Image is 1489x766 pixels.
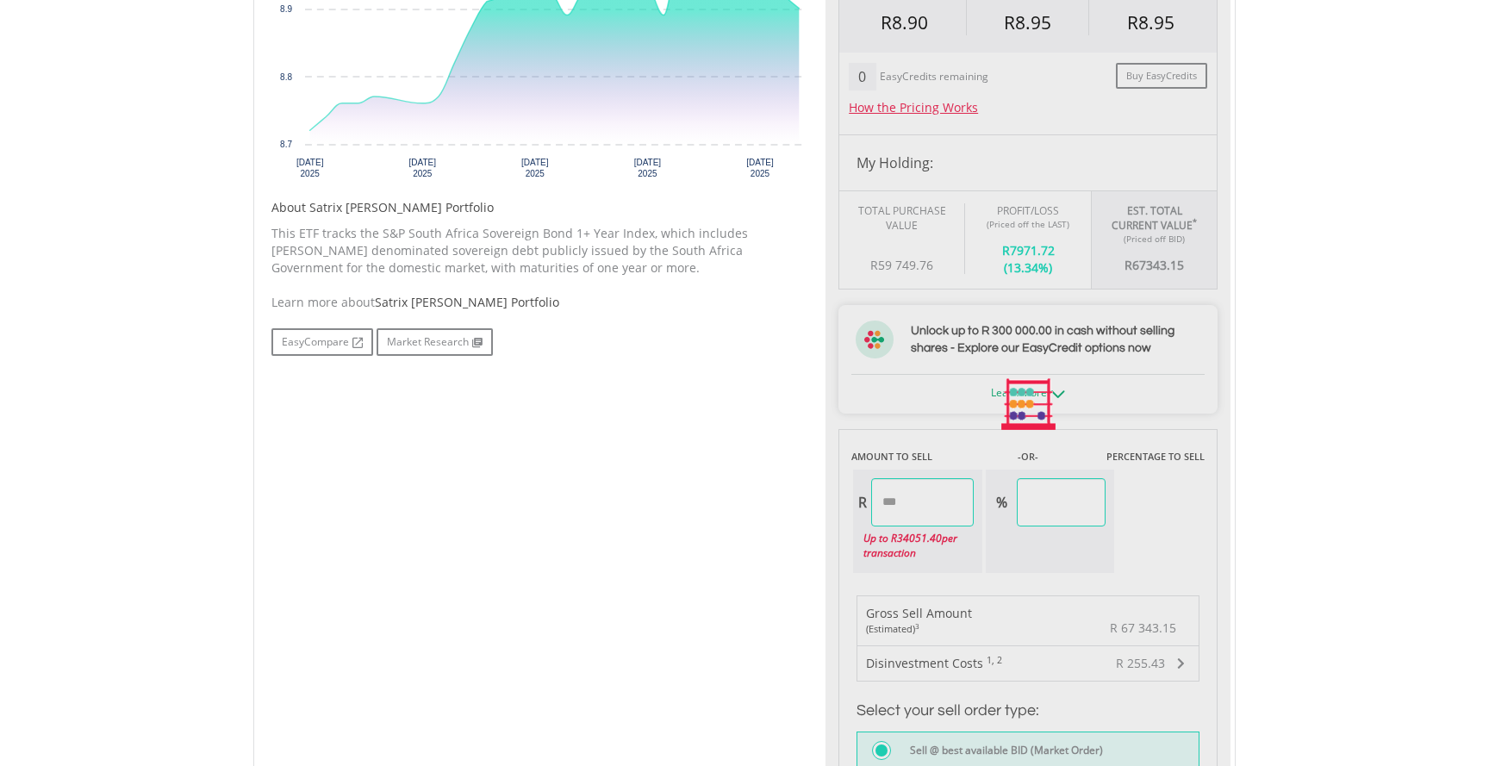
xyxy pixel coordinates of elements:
text: 8.8 [280,72,292,82]
text: [DATE] 2025 [521,158,549,178]
div: Learn more about [271,294,813,311]
a: EasyCompare [271,328,373,356]
h5: About Satrix [PERSON_NAME] Portfolio [271,199,813,216]
text: 8.7 [280,140,292,149]
text: [DATE] 2025 [634,158,662,178]
span: Satrix [PERSON_NAME] Portfolio [375,294,559,310]
text: 8.9 [280,4,292,14]
p: This ETF tracks the S&P South Africa Sovereign Bond 1+ Year Index, which includes [PERSON_NAME] d... [271,225,813,277]
a: Market Research [377,328,493,356]
text: [DATE] 2025 [409,158,437,178]
text: [DATE] 2025 [296,158,324,178]
text: [DATE] 2025 [746,158,774,178]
